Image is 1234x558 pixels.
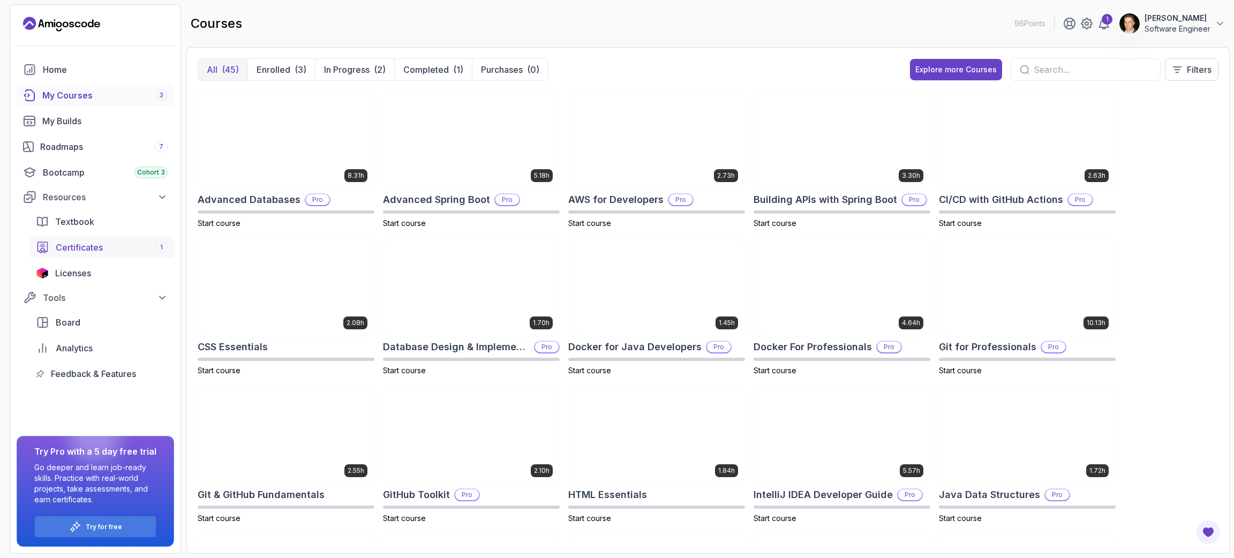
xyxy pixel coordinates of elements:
[17,85,174,106] a: courses
[198,366,240,375] span: Start course
[17,162,174,183] a: bootcamp
[51,367,136,380] span: Feedback & Features
[939,487,1040,502] h2: Java Data Structures
[1089,466,1105,475] p: 1.72h
[939,514,982,523] span: Start course
[29,363,174,384] a: feedback
[754,218,796,228] span: Start course
[939,90,1115,188] img: CI/CD with GitHub Actions card
[1119,13,1225,34] button: user profile image[PERSON_NAME]Software Engineer
[17,110,174,132] a: builds
[939,385,1115,484] img: Java Data Structures card
[754,514,796,523] span: Start course
[306,194,329,205] p: Pro
[198,59,247,80] button: All(45)
[55,267,91,280] span: Licenses
[198,385,374,484] img: Git & GitHub Fundamentals card
[207,63,217,76] p: All
[198,340,268,355] h2: CSS Essentials
[42,115,168,127] div: My Builds
[383,514,426,523] span: Start course
[56,342,93,355] span: Analytics
[159,91,163,100] span: 3
[754,90,930,188] img: Building APIs with Spring Boot card
[939,340,1036,355] h2: Git for Professionals
[902,194,926,205] p: Pro
[17,288,174,307] button: Tools
[910,59,1002,80] button: Explore more Courses
[902,319,920,327] p: 4.64h
[1042,342,1065,352] p: Pro
[754,385,930,484] img: IntelliJ IDEA Developer Guide card
[29,337,174,359] a: analytics
[568,218,611,228] span: Start course
[1088,171,1105,180] p: 2.63h
[23,16,100,33] a: Landing page
[17,59,174,80] a: home
[198,192,300,207] h2: Advanced Databases
[198,218,240,228] span: Start course
[222,63,239,76] div: (45)
[160,243,163,252] span: 1
[295,63,306,76] div: (3)
[43,63,168,76] div: Home
[719,319,735,327] p: 1.45h
[568,487,647,502] h2: HTML Essentials
[34,516,156,538] button: Try for free
[534,171,550,180] p: 5.18h
[348,171,364,180] p: 8.31h
[568,514,611,523] span: Start course
[198,90,374,188] img: Advanced Databases card
[348,466,364,475] p: 2.55h
[40,140,168,153] div: Roadmaps
[568,366,611,375] span: Start course
[754,340,872,355] h2: Docker For Professionals
[55,215,94,228] span: Textbook
[453,63,463,76] div: (1)
[898,489,922,500] p: Pro
[17,187,174,207] button: Resources
[43,166,168,179] div: Bootcamp
[383,487,450,502] h2: GitHub Toolkit
[137,168,165,177] span: Cohort 3
[754,192,897,207] h2: Building APIs with Spring Boot
[877,342,901,352] p: Pro
[1145,24,1210,34] p: Software Engineer
[36,268,49,278] img: jetbrains icon
[1187,63,1212,76] p: Filters
[533,319,550,327] p: 1.70h
[1097,17,1110,30] a: 1
[347,319,364,327] p: 2.08h
[754,238,930,336] img: Docker For Professionals card
[1165,58,1218,81] button: Filters
[903,466,920,475] p: 5.57h
[1087,319,1105,327] p: 10.13h
[472,59,548,80] button: Purchases(0)
[394,59,472,80] button: Completed(1)
[939,238,1115,336] img: Git for Professionals card
[669,194,693,205] p: Pro
[198,514,240,523] span: Start course
[568,340,702,355] h2: Docker for Java Developers
[191,15,242,32] h2: courses
[198,487,325,502] h2: Git & GitHub Fundamentals
[1195,519,1221,545] button: Open Feedback Button
[939,192,1063,207] h2: CI/CD with GitHub Actions
[383,218,426,228] span: Start course
[324,63,370,76] p: In Progress
[939,218,982,228] span: Start course
[1045,489,1069,500] p: Pro
[43,291,168,304] div: Tools
[56,241,103,254] span: Certificates
[159,142,163,151] span: 7
[495,194,519,205] p: Pro
[86,523,122,531] a: Try for free
[915,64,997,75] div: Explore more Courses
[403,63,449,76] p: Completed
[383,366,426,375] span: Start course
[569,238,744,336] img: Docker for Java Developers card
[939,366,982,375] span: Start course
[535,342,559,352] p: Pro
